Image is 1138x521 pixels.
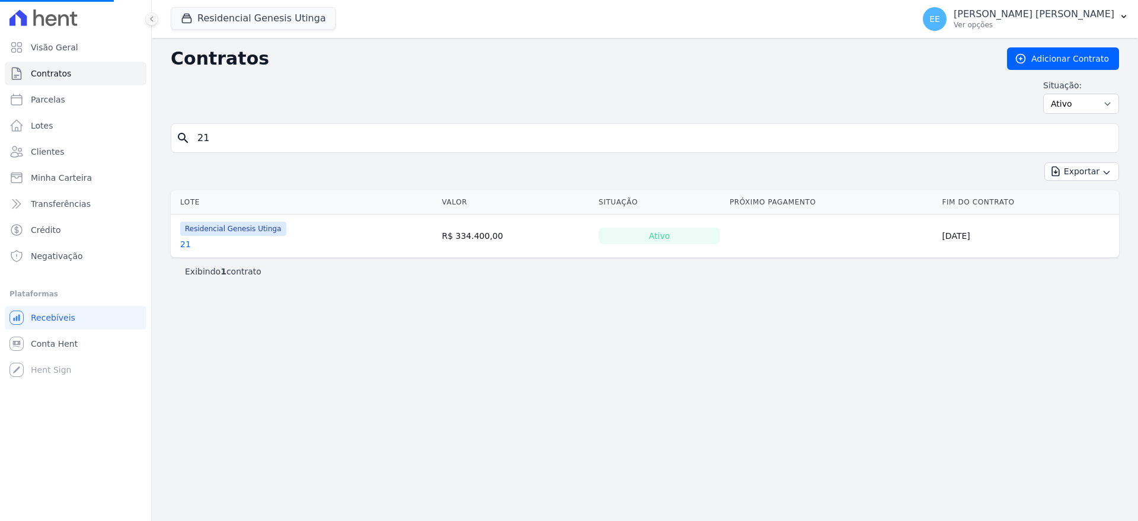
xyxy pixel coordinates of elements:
[5,166,146,190] a: Minha Carteira
[5,332,146,356] a: Conta Hent
[5,62,146,85] a: Contratos
[5,192,146,216] a: Transferências
[31,312,75,324] span: Recebíveis
[31,172,92,184] span: Minha Carteira
[594,190,725,215] th: Situação
[954,8,1114,20] p: [PERSON_NAME] [PERSON_NAME]
[31,250,83,262] span: Negativação
[31,94,65,106] span: Parcelas
[180,222,286,236] span: Residencial Genesis Utinga
[220,267,226,276] b: 1
[171,48,988,69] h2: Contratos
[937,215,1119,258] td: [DATE]
[437,190,594,215] th: Valor
[5,36,146,59] a: Visão Geral
[1043,79,1119,91] label: Situação:
[9,287,142,301] div: Plataformas
[185,266,261,277] p: Exibindo contrato
[176,131,190,145] i: search
[1007,47,1119,70] a: Adicionar Contrato
[180,238,191,250] a: 21
[913,2,1138,36] button: EE [PERSON_NAME] [PERSON_NAME] Ver opções
[5,218,146,242] a: Crédito
[725,190,937,215] th: Próximo Pagamento
[31,120,53,132] span: Lotes
[31,41,78,53] span: Visão Geral
[5,88,146,111] a: Parcelas
[171,190,437,215] th: Lote
[31,338,78,350] span: Conta Hent
[31,68,71,79] span: Contratos
[1044,162,1119,181] button: Exportar
[437,215,594,258] td: R$ 334.400,00
[31,224,61,236] span: Crédito
[31,146,64,158] span: Clientes
[5,306,146,330] a: Recebíveis
[954,20,1114,30] p: Ver opções
[171,7,336,30] button: Residencial Genesis Utinga
[937,190,1119,215] th: Fim do Contrato
[5,114,146,138] a: Lotes
[599,228,720,244] div: Ativo
[929,15,940,23] span: EE
[31,198,91,210] span: Transferências
[5,244,146,268] a: Negativação
[190,126,1114,150] input: Buscar por nome do lote
[5,140,146,164] a: Clientes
